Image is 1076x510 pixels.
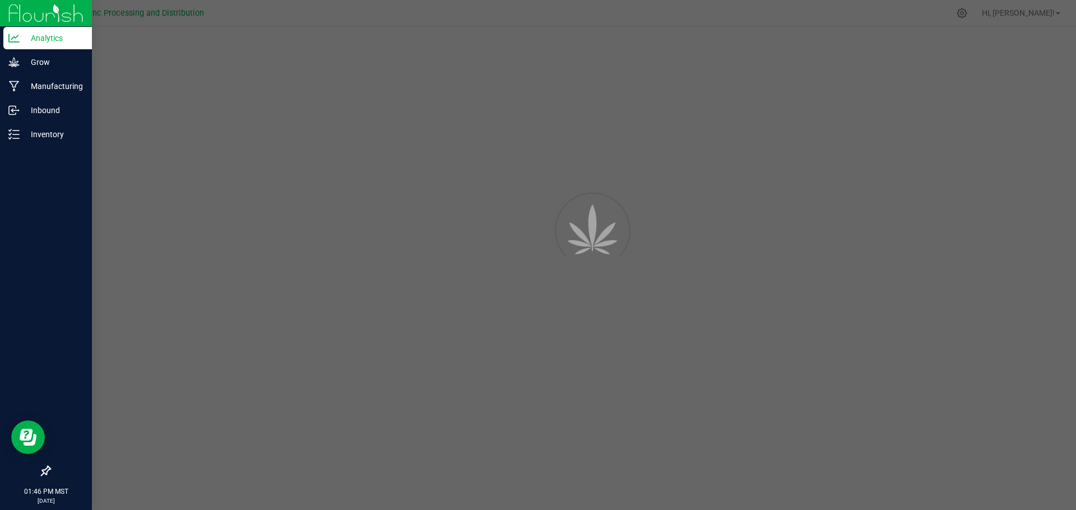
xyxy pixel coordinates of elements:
[20,104,87,117] p: Inbound
[20,128,87,141] p: Inventory
[8,81,20,92] inline-svg: Manufacturing
[8,105,20,116] inline-svg: Inbound
[5,486,87,497] p: 01:46 PM MST
[20,31,87,45] p: Analytics
[5,497,87,505] p: [DATE]
[8,57,20,68] inline-svg: Grow
[20,79,87,93] p: Manufacturing
[8,129,20,140] inline-svg: Inventory
[8,32,20,44] inline-svg: Analytics
[20,55,87,69] p: Grow
[11,420,45,454] iframe: Resource center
